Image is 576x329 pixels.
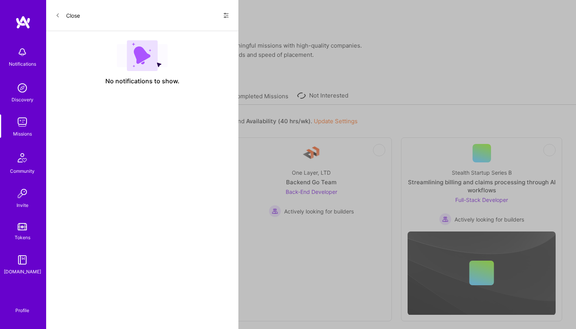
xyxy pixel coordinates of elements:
div: Community [10,167,35,175]
span: No notifications to show. [105,77,180,85]
img: bell [15,45,30,60]
div: Missions [13,130,32,138]
img: logo [15,15,31,29]
div: Profile [15,306,29,314]
img: tokens [18,223,27,230]
button: Close [55,9,80,21]
img: Invite [15,186,30,201]
div: Notifications [9,60,36,68]
a: Profile [13,298,32,314]
img: Community [13,149,32,167]
img: teamwork [15,114,30,130]
div: Discovery [12,96,33,104]
div: Tokens [15,233,30,241]
div: [DOMAIN_NAME] [4,268,41,276]
img: discovery [15,80,30,96]
img: empty [117,40,168,71]
div: Invite [17,201,28,209]
img: guide book [15,252,30,268]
